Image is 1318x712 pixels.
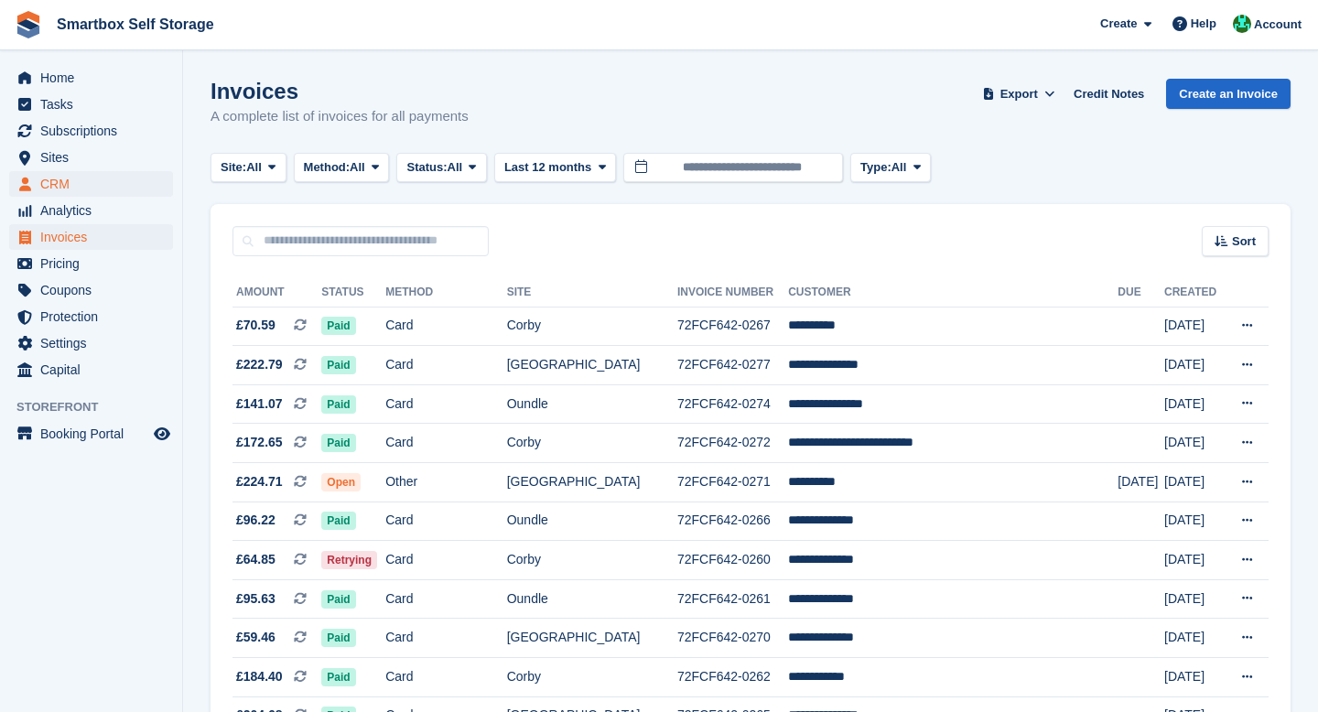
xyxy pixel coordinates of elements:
td: [DATE] [1164,384,1225,424]
span: Help [1191,15,1216,33]
span: £222.79 [236,355,283,374]
td: Other [385,463,507,502]
a: menu [9,65,173,91]
td: 72FCF642-0272 [677,424,788,463]
span: Capital [40,357,150,383]
td: 72FCF642-0271 [677,463,788,502]
span: Paid [321,668,355,686]
span: Create [1100,15,1137,33]
td: [GEOGRAPHIC_DATA] [507,346,677,385]
td: [DATE] [1164,463,1225,502]
span: £59.46 [236,628,275,647]
td: 72FCF642-0261 [677,579,788,619]
th: Customer [788,278,1118,307]
button: Status: All [396,153,486,183]
td: Card [385,619,507,658]
span: Paid [321,356,355,374]
th: Site [507,278,677,307]
th: Invoice Number [677,278,788,307]
td: [DATE] [1164,619,1225,658]
td: Card [385,658,507,697]
a: menu [9,118,173,144]
span: £224.71 [236,472,283,491]
span: Paid [321,512,355,530]
span: Status: [406,158,447,177]
td: Oundle [507,502,677,541]
span: Coupons [40,277,150,303]
th: Status [321,278,385,307]
button: Export [978,79,1059,109]
span: Sort [1232,232,1256,251]
td: 72FCF642-0267 [677,307,788,346]
span: All [891,158,907,177]
span: £96.22 [236,511,275,530]
span: Paid [321,590,355,609]
span: Site: [221,158,246,177]
span: Sites [40,145,150,170]
td: [DATE] [1118,463,1164,502]
a: menu [9,224,173,250]
span: Settings [40,330,150,356]
td: [DATE] [1164,307,1225,346]
a: Preview store [151,423,173,445]
td: [DATE] [1164,502,1225,541]
td: Card [385,579,507,619]
td: Card [385,541,507,580]
td: [GEOGRAPHIC_DATA] [507,619,677,658]
td: 72FCF642-0274 [677,384,788,424]
td: Card [385,424,507,463]
a: menu [9,92,173,117]
td: [GEOGRAPHIC_DATA] [507,463,677,502]
a: menu [9,304,173,329]
a: menu [9,171,173,197]
span: Open [321,473,361,491]
td: 72FCF642-0260 [677,541,788,580]
span: All [448,158,463,177]
span: Paid [321,317,355,335]
td: 72FCF642-0270 [677,619,788,658]
span: Paid [321,434,355,452]
span: £70.59 [236,316,275,335]
td: [DATE] [1164,346,1225,385]
th: Amount [232,278,321,307]
td: Card [385,346,507,385]
td: Card [385,307,507,346]
td: [DATE] [1164,579,1225,619]
td: Corby [507,658,677,697]
a: menu [9,145,173,170]
span: £95.63 [236,589,275,609]
span: CRM [40,171,150,197]
td: Corby [507,541,677,580]
span: Storefront [16,398,182,416]
span: £64.85 [236,550,275,569]
td: Corby [507,307,677,346]
span: All [350,158,365,177]
span: All [246,158,262,177]
a: Create an Invoice [1166,79,1291,109]
a: menu [9,198,173,223]
td: Corby [507,424,677,463]
span: Protection [40,304,150,329]
td: 72FCF642-0262 [677,658,788,697]
td: Card [385,502,507,541]
td: Oundle [507,579,677,619]
a: menu [9,277,173,303]
td: [DATE] [1164,658,1225,697]
p: A complete list of invoices for all payments [211,106,469,127]
span: Export [1000,85,1038,103]
a: Smartbox Self Storage [49,9,221,39]
span: Home [40,65,150,91]
h1: Invoices [211,79,469,103]
a: menu [9,421,173,447]
button: Type: All [850,153,931,183]
span: Paid [321,395,355,414]
img: Elinor Shepherd [1233,15,1251,33]
a: menu [9,251,173,276]
a: menu [9,330,173,356]
span: Last 12 months [504,158,591,177]
td: 72FCF642-0266 [677,502,788,541]
span: Account [1254,16,1302,34]
span: Tasks [40,92,150,117]
a: menu [9,357,173,383]
td: [DATE] [1164,424,1225,463]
